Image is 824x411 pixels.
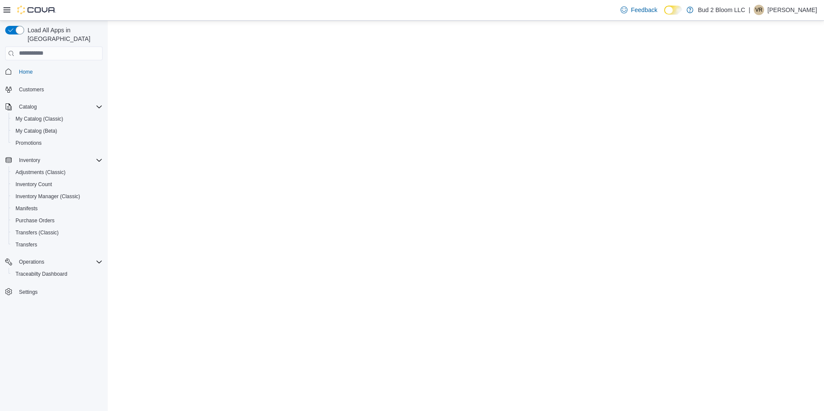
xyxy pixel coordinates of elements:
[12,215,58,226] a: Purchase Orders
[12,179,103,190] span: Inventory Count
[2,154,106,166] button: Inventory
[9,239,106,251] button: Transfers
[12,126,61,136] a: My Catalog (Beta)
[12,138,103,148] span: Promotions
[16,193,80,200] span: Inventory Manager (Classic)
[12,167,103,177] span: Adjustments (Classic)
[12,126,103,136] span: My Catalog (Beta)
[19,68,33,75] span: Home
[754,5,764,15] div: Valerie Richards
[16,140,42,146] span: Promotions
[16,286,103,297] span: Settings
[698,5,745,15] p: Bud 2 Bloom LLC
[19,103,37,110] span: Catalog
[16,169,66,176] span: Adjustments (Classic)
[12,227,103,238] span: Transfers (Classic)
[12,227,62,238] a: Transfers (Classic)
[16,66,103,77] span: Home
[9,113,106,125] button: My Catalog (Classic)
[9,178,106,190] button: Inventory Count
[12,114,67,124] a: My Catalog (Classic)
[16,84,103,95] span: Customers
[2,65,106,78] button: Home
[16,102,40,112] button: Catalog
[664,6,682,15] input: Dark Mode
[9,125,106,137] button: My Catalog (Beta)
[16,205,37,212] span: Manifests
[12,179,56,190] a: Inventory Count
[19,289,37,296] span: Settings
[9,268,106,280] button: Traceabilty Dashboard
[755,5,763,15] span: VR
[12,215,103,226] span: Purchase Orders
[12,114,103,124] span: My Catalog (Classic)
[9,190,106,202] button: Inventory Manager (Classic)
[631,6,657,14] span: Feedback
[16,241,37,248] span: Transfers
[12,240,103,250] span: Transfers
[5,62,103,321] nav: Complex example
[19,258,44,265] span: Operations
[16,257,103,267] span: Operations
[19,157,40,164] span: Inventory
[617,1,661,19] a: Feedback
[16,217,55,224] span: Purchase Orders
[16,287,41,297] a: Settings
[16,229,59,236] span: Transfers (Classic)
[749,5,750,15] p: |
[16,67,36,77] a: Home
[16,155,103,165] span: Inventory
[12,269,103,279] span: Traceabilty Dashboard
[12,203,103,214] span: Manifests
[9,227,106,239] button: Transfers (Classic)
[12,203,41,214] a: Manifests
[16,102,103,112] span: Catalog
[17,6,56,14] img: Cova
[16,257,48,267] button: Operations
[19,86,44,93] span: Customers
[24,26,103,43] span: Load All Apps in [GEOGRAPHIC_DATA]
[9,166,106,178] button: Adjustments (Classic)
[12,191,84,202] a: Inventory Manager (Classic)
[12,138,45,148] a: Promotions
[2,101,106,113] button: Catalog
[16,128,57,134] span: My Catalog (Beta)
[16,181,52,188] span: Inventory Count
[16,155,44,165] button: Inventory
[12,240,41,250] a: Transfers
[16,271,67,277] span: Traceabilty Dashboard
[2,83,106,96] button: Customers
[16,115,63,122] span: My Catalog (Classic)
[768,5,817,15] p: [PERSON_NAME]
[12,269,71,279] a: Traceabilty Dashboard
[9,215,106,227] button: Purchase Orders
[12,191,103,202] span: Inventory Manager (Classic)
[16,84,47,95] a: Customers
[12,167,69,177] a: Adjustments (Classic)
[2,285,106,298] button: Settings
[2,256,106,268] button: Operations
[9,202,106,215] button: Manifests
[9,137,106,149] button: Promotions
